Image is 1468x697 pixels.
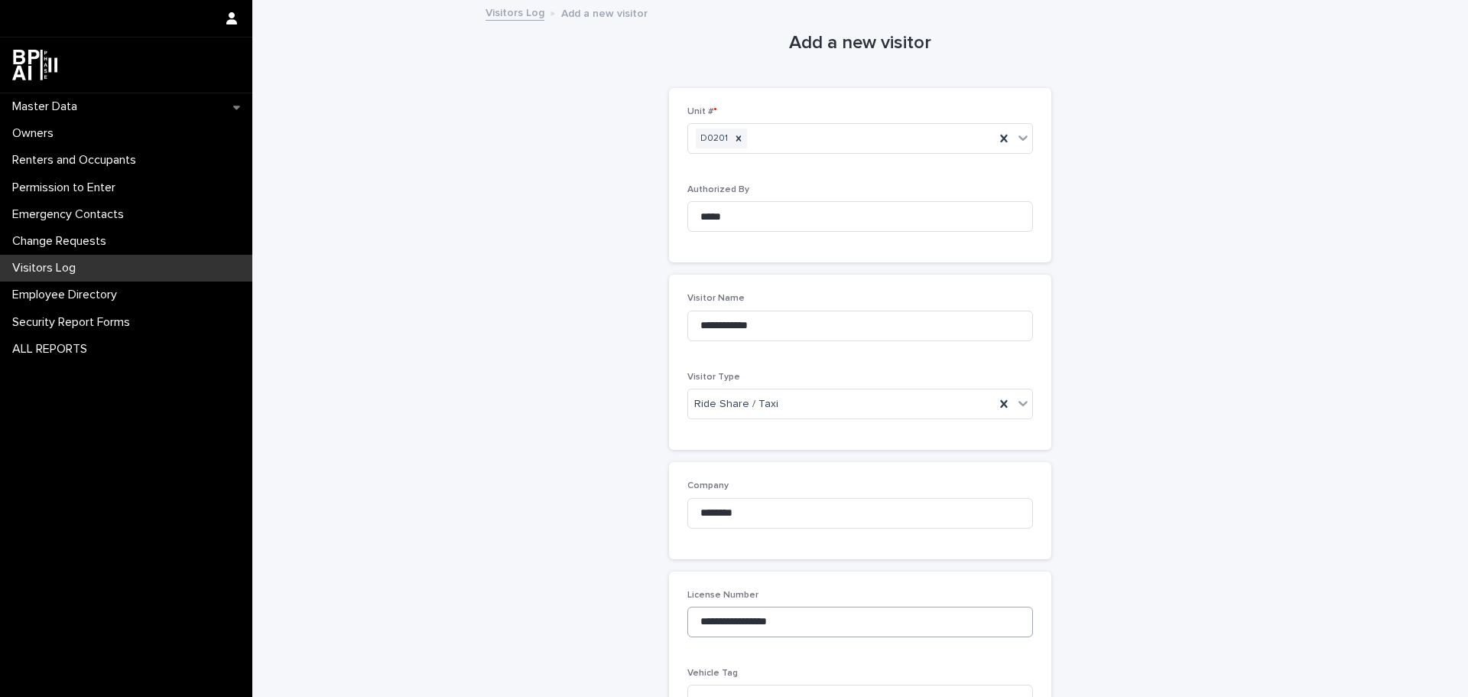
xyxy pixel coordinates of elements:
p: Permission to Enter [6,181,128,195]
p: Add a new visitor [561,4,648,21]
img: dwgmcNfxSF6WIOOXiGgu [12,50,57,80]
p: Emergency Contacts [6,207,136,222]
h1: Add a new visitor [669,32,1051,54]
span: Ride Share / Taxi [694,396,778,412]
span: Visitor Name [687,294,745,303]
p: Owners [6,126,66,141]
span: Unit # [687,107,717,116]
p: Visitors Log [6,261,88,275]
p: Master Data [6,99,89,114]
span: Authorized By [687,185,749,194]
span: License Number [687,591,758,600]
p: Change Requests [6,234,119,249]
p: Security Report Forms [6,315,142,330]
p: Renters and Occupants [6,153,148,168]
a: Visitors Log [486,3,544,21]
span: Vehicle Tag [687,669,738,678]
div: D0201 [696,129,730,149]
span: Company [687,481,729,490]
p: Employee Directory [6,288,129,302]
p: ALL REPORTS [6,342,99,357]
span: Visitor Type [687,373,740,382]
